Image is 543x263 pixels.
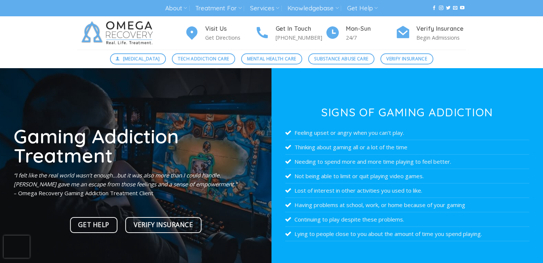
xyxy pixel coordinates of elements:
em: “I felt like the real world wasn’t enough…but it was also more than I could handle. [PERSON_NAME]... [14,172,237,188]
span: Mental Health Care [247,55,296,62]
a: Get In Touch [PHONE_NUMBER] [255,24,325,42]
a: Verify Insurance [126,217,202,233]
a: Get Help [347,1,378,15]
h4: Get In Touch [276,24,325,34]
span: Substance Abuse Care [314,55,368,62]
a: Visit Us Get Directions [184,24,255,42]
a: Verify Insurance [380,53,433,64]
h1: Gaming Addiction Treatment [14,126,258,165]
a: Follow on Facebook [432,6,436,11]
a: Follow on Instagram [439,6,443,11]
a: Mental Health Care [241,53,302,64]
a: Treatment For [195,1,241,15]
p: – Omega Recovery Gaming Addiction Treatment Client [14,171,258,197]
a: Send us an email [453,6,457,11]
p: 24/7 [346,33,396,42]
li: Lying to people close to you about the amount of time you spend playing. [285,227,530,241]
a: Substance Abuse Care [308,53,374,64]
h3: Signs of Gaming Addiction [285,107,530,118]
a: Knowledgebase [287,1,339,15]
img: Omega Recovery [77,16,160,50]
h4: Visit Us [205,24,255,34]
li: Not being able to limit or quit playing video games. [285,169,530,183]
p: Get Directions [205,33,255,42]
span: Get Help [78,220,109,230]
span: Tech Addiction Care [178,55,229,62]
li: Lost of interest in other activities you used to like. [285,183,530,198]
a: Tech Addiction Care [172,53,235,64]
a: Services [250,1,279,15]
li: Thinking about gaming all or a lot of the time [285,140,530,154]
li: Having problems at school, work, or home because of your gaming [285,198,530,212]
a: Get Help [70,217,118,233]
p: Begin Admissions [416,33,466,42]
a: Follow on Twitter [446,6,450,11]
a: [MEDICAL_DATA] [110,53,166,64]
span: Verify Insurance [134,220,193,230]
iframe: reCAPTCHA [4,236,30,258]
h4: Verify Insurance [416,24,466,34]
a: Follow on YouTube [460,6,464,11]
h4: Mon-Sun [346,24,396,34]
a: About [165,1,187,15]
li: Feeling upset or angry when you can’t play. [285,126,530,140]
span: [MEDICAL_DATA] [123,55,160,62]
li: Continuing to play despite these problems. [285,212,530,227]
li: Needing to spend more and more time playing to feel better. [285,154,530,169]
a: Verify Insurance Begin Admissions [396,24,466,42]
span: Verify Insurance [386,55,427,62]
p: [PHONE_NUMBER] [276,33,325,42]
